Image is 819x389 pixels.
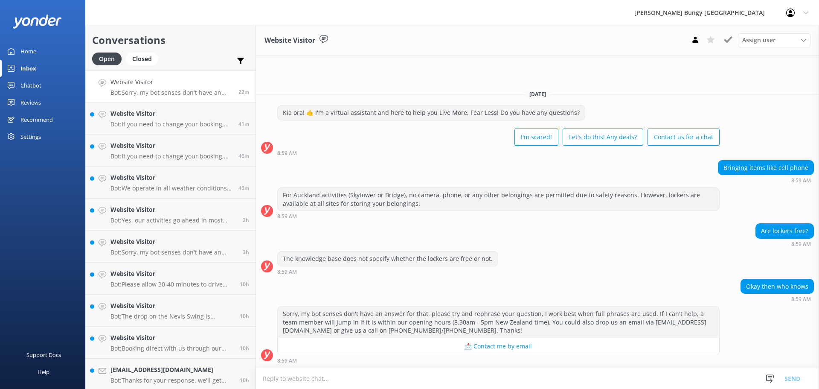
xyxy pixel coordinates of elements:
[277,214,297,219] strong: 8:59 AM
[238,184,249,192] span: Sep 01 2025 08:35am (UTC +12:00) Pacific/Auckland
[278,105,585,120] div: Kia ora! 🤙 I'm a virtual assistant and here to help you Live More, Fear Less! Do you have any que...
[110,345,233,352] p: Bot: Booking direct with us through our website always offers the best prices. Our combos are the...
[110,184,232,192] p: Bot: We operate in all weather conditions, except for very high winds which may cause temporary h...
[92,32,249,48] h2: Conversations
[110,77,232,87] h4: Website Visitor
[110,173,232,182] h4: Website Visitor
[110,301,233,310] h4: Website Visitor
[26,346,61,363] div: Support Docs
[278,252,498,266] div: The knowledge base does not specify whether the lockers are free or not.
[110,120,232,128] p: Bot: If you need to change your booking, please call us on [PHONE_NUMBER] or [PHONE_NUMBER], or e...
[110,205,236,214] h4: Website Visitor
[110,89,232,97] p: Bot: Sorry, my bot senses don't have an answer for that, please try and rephrase your question, I...
[86,231,256,263] a: Website VisitorBot:Sorry, my bot senses don't have an answer for that, please try and rephrase yo...
[278,307,719,338] div: Sorry, my bot senses don't have an answer for that, please try and rephrase your question, I work...
[648,129,720,146] button: Contact us for a chat
[20,111,53,128] div: Recommend
[20,128,41,145] div: Settings
[243,216,249,224] span: Sep 01 2025 07:19am (UTC +12:00) Pacific/Auckland
[86,199,256,231] a: Website VisitorBot:Yes, our activities go ahead in most weather conditions, including rain. If we...
[738,33,810,47] div: Assign User
[110,269,233,278] h4: Website Visitor
[791,178,811,183] strong: 8:59 AM
[110,237,236,246] h4: Website Visitor
[277,269,498,275] div: Sep 01 2025 08:59am (UTC +12:00) Pacific/Auckland
[514,129,558,146] button: I'm scared!
[110,141,232,150] h4: Website Visitor
[126,53,158,65] div: Closed
[86,263,256,295] a: Website VisitorBot:Please allow 30-40 minutes to drive out to the [GEOGRAPHIC_DATA] from [GEOGRAP...
[791,297,811,302] strong: 8:59 AM
[86,327,256,359] a: Website VisitorBot:Booking direct with us through our website always offers the best prices. Our ...
[240,345,249,352] span: Aug 31 2025 10:42pm (UTC +12:00) Pacific/Auckland
[110,249,236,256] p: Bot: Sorry, my bot senses don't have an answer for that, please try and rephrase your question, I...
[110,281,233,288] p: Bot: Please allow 30-40 minutes to drive out to the [GEOGRAPHIC_DATA] from [GEOGRAPHIC_DATA].
[277,150,720,156] div: Sep 01 2025 08:59am (UTC +12:00) Pacific/Auckland
[20,77,41,94] div: Chatbot
[238,88,249,96] span: Sep 01 2025 08:59am (UTC +12:00) Pacific/Auckland
[20,43,36,60] div: Home
[238,152,249,160] span: Sep 01 2025 08:35am (UTC +12:00) Pacific/Auckland
[92,54,126,63] a: Open
[791,242,811,247] strong: 8:59 AM
[240,281,249,288] span: Aug 31 2025 11:01pm (UTC +12:00) Pacific/Auckland
[742,35,775,45] span: Assign user
[277,151,297,156] strong: 8:59 AM
[755,241,814,247] div: Sep 01 2025 08:59am (UTC +12:00) Pacific/Auckland
[13,15,62,29] img: yonder-white-logo.png
[563,129,643,146] button: Let's do this! Any deals?
[277,358,297,363] strong: 8:59 AM
[277,357,720,363] div: Sep 01 2025 08:59am (UTC +12:00) Pacific/Auckland
[110,333,233,342] h4: Website Visitor
[110,365,233,374] h4: [EMAIL_ADDRESS][DOMAIN_NAME]
[110,152,232,160] p: Bot: If you need to change your booking, please give us a call on [PHONE_NUMBER], [PHONE_NUMBER] ...
[718,161,813,175] div: Bringing items like cell phone
[278,188,719,211] div: For Auckland activities (Skytower or Bridge), no camera, phone, or any other belongings are permi...
[86,167,256,199] a: Website VisitorBot:We operate in all weather conditions, except for very high winds which may cau...
[240,313,249,320] span: Aug 31 2025 10:44pm (UTC +12:00) Pacific/Auckland
[126,54,163,63] a: Closed
[243,249,249,256] span: Sep 01 2025 05:48am (UTC +12:00) Pacific/Auckland
[524,91,551,98] span: [DATE]
[86,135,256,167] a: Website VisitorBot:If you need to change your booking, please give us a call on [PHONE_NUMBER], [...
[277,269,297,275] strong: 8:59 AM
[240,377,249,384] span: Aug 31 2025 10:40pm (UTC +12:00) Pacific/Auckland
[86,70,256,102] a: Website VisitorBot:Sorry, my bot senses don't have an answer for that, please try and rephrase yo...
[718,177,814,183] div: Sep 01 2025 08:59am (UTC +12:00) Pacific/Auckland
[110,377,233,384] p: Bot: Thanks for your response, we'll get back to you as soon as we can during opening hours.
[278,338,719,355] button: 📩 Contact me by email
[741,279,813,294] div: Okay then who knows
[756,224,813,238] div: Are lockers free?
[20,94,41,111] div: Reviews
[92,53,122,65] div: Open
[741,296,814,302] div: Sep 01 2025 08:59am (UTC +12:00) Pacific/Auckland
[238,120,249,128] span: Sep 01 2025 08:40am (UTC +12:00) Pacific/Auckland
[277,213,720,219] div: Sep 01 2025 08:59am (UTC +12:00) Pacific/Auckland
[110,313,233,320] p: Bot: The drop on the Nevis Swing is approximately 70 meters, with a 300-meter arc.
[38,363,49,380] div: Help
[110,216,236,224] p: Bot: Yes, our activities go ahead in most weather conditions, including rain. If we ever have to ...
[86,295,256,327] a: Website VisitorBot:The drop on the Nevis Swing is approximately 70 meters, with a 300-meter arc.10h
[86,102,256,135] a: Website VisitorBot:If you need to change your booking, please call us on [PHONE_NUMBER] or [PHONE...
[264,35,315,46] h3: Website Visitor
[110,109,232,118] h4: Website Visitor
[20,60,36,77] div: Inbox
